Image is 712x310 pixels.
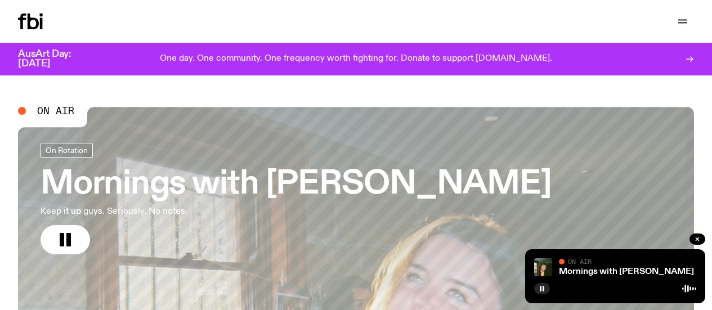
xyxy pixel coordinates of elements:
h3: AusArt Day: [DATE] [18,50,90,69]
span: On Rotation [46,146,88,155]
a: Mornings with [PERSON_NAME]Keep it up guys. Seriously. No notes. [41,143,552,254]
a: On Rotation [41,143,93,158]
img: Freya smiles coyly as she poses for the image. [534,258,552,276]
h3: Mornings with [PERSON_NAME] [41,169,552,200]
p: One day. One community. One frequency worth fighting for. Donate to support [DOMAIN_NAME]. [160,54,552,64]
span: On Air [568,258,592,265]
p: Keep it up guys. Seriously. No notes. [41,205,329,218]
a: Mornings with [PERSON_NAME] [559,267,694,276]
span: On Air [37,106,74,116]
